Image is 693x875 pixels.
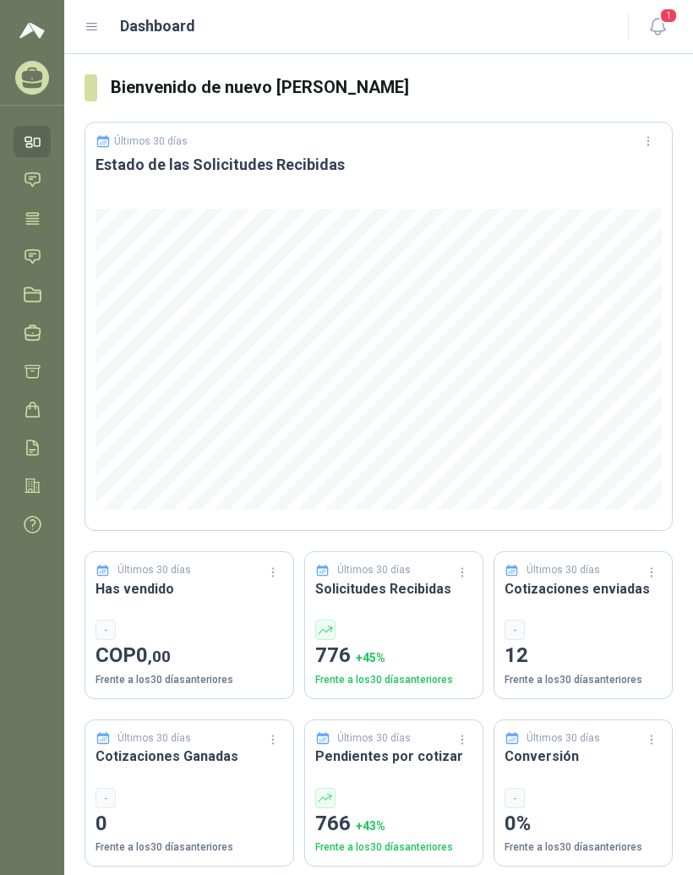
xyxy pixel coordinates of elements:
h1: Dashboard [120,14,195,38]
h3: Solicitudes Recibidas [315,578,472,599]
p: 0% [505,808,662,840]
span: + 45 % [356,651,385,664]
span: ,00 [148,647,171,666]
p: Últimos 30 días [117,562,191,578]
p: Últimos 30 días [337,562,411,578]
p: Últimos 30 días [114,135,188,147]
p: 0 [95,808,283,840]
h3: Cotizaciones enviadas [505,578,662,599]
p: Frente a los 30 días anteriores [95,839,283,856]
h3: Estado de las Solicitudes Recibidas [95,155,662,175]
h3: Has vendido [95,578,283,599]
div: - [505,788,525,808]
h3: Pendientes por cotizar [315,746,472,767]
p: COP [95,640,283,672]
div: - [95,788,116,808]
p: Frente a los 30 días anteriores [505,839,662,856]
p: Últimos 30 días [337,730,411,746]
div: - [95,620,116,640]
p: Últimos 30 días [527,562,600,578]
p: 12 [505,640,662,672]
span: + 43 % [356,819,385,833]
span: 0 [136,643,171,667]
span: 1 [659,8,678,24]
p: Últimos 30 días [527,730,600,746]
p: Frente a los 30 días anteriores [95,672,283,688]
h3: Cotizaciones Ganadas [95,746,283,767]
p: 766 [315,808,472,840]
img: Logo peakr [19,20,45,41]
p: Frente a los 30 días anteriores [315,839,472,856]
p: 776 [315,640,472,672]
h3: Conversión [505,746,662,767]
p: Frente a los 30 días anteriores [505,672,662,688]
p: Frente a los 30 días anteriores [315,672,472,688]
p: Últimos 30 días [117,730,191,746]
button: 1 [642,12,673,42]
div: - [505,620,525,640]
h3: Bienvenido de nuevo [PERSON_NAME] [111,74,673,101]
